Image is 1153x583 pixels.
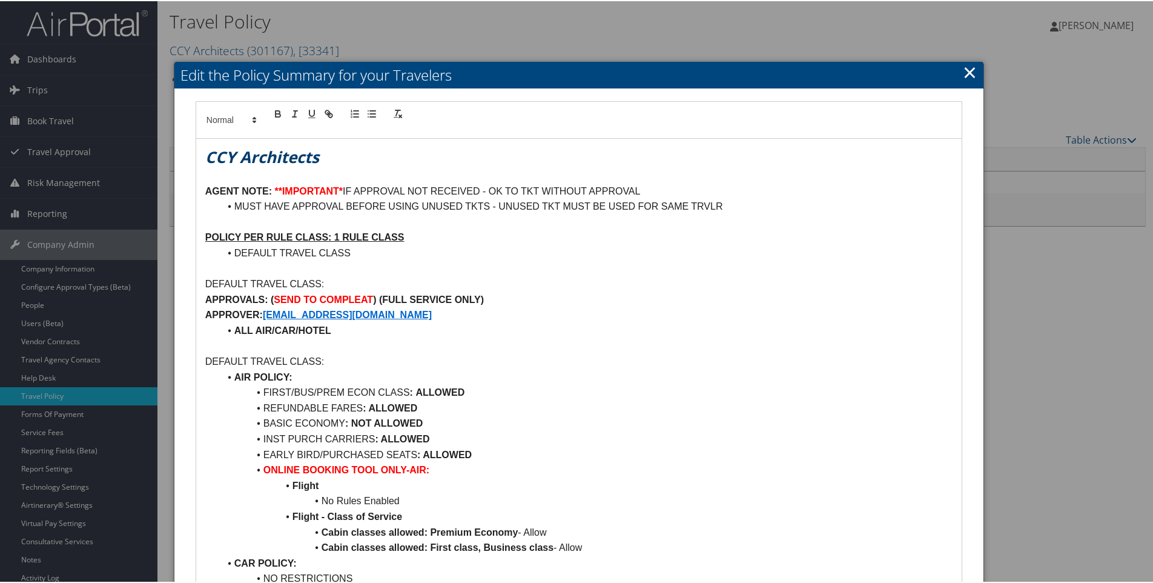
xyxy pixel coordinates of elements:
[322,526,518,536] strong: Cabin classes allowed: Premium Economy
[322,541,553,551] strong: Cabin classes allowed: First class, Business class
[220,539,953,555] li: - Allow
[410,386,413,396] strong: :
[205,182,953,198] p: IF APPROVAL NOT RECEIVED - OK TO TKT WITHOUT APPROVAL
[274,293,373,304] strong: SEND TO COMPLEAT
[205,231,405,241] u: POLICY PER RULE CLASS: 1 RULE CLASS
[220,384,953,399] li: FIRST/BUS/PREM ECON CLASS
[292,479,319,490] strong: Flight
[234,324,331,335] strong: ALL AIR/CAR/HOTEL
[234,371,292,381] strong: AIR POLICY:
[220,446,953,462] li: EARLY BIRD/PURCHASED SEATS
[205,293,274,304] strong: APPROVALS: (
[205,275,953,291] p: DEFAULT TRAVEL CLASS:
[174,61,983,87] h2: Edit the Policy Summary for your Travelers
[263,464,429,474] strong: ONLINE BOOKING TOOL ONLY-AIR:
[373,293,484,304] strong: ) (FULL SERVICE ONLY)
[220,430,953,446] li: INST PURCH CARRIERS
[234,557,297,567] strong: CAR POLICY:
[292,510,402,521] strong: Flight - Class of Service
[417,448,472,459] strong: : ALLOWED
[220,399,953,415] li: REFUNDABLE FARES
[205,353,953,368] p: DEFAULT TRAVEL CLASS:
[220,198,953,213] li: MUST HAVE APPROVAL BEFORE USING UNUSED TKTS - UNUSED TKT MUST BE USED FOR SAME TRVLR
[220,524,953,539] li: - Allow
[205,185,272,195] strong: AGENT NOTE:
[363,402,417,412] strong: : ALLOWED
[345,417,423,427] strong: : NOT ALLOWED
[963,59,977,83] a: Close
[205,145,319,167] em: CCY Architects
[205,308,263,319] strong: APPROVER:
[220,492,953,508] li: No Rules Enabled
[263,308,432,319] a: [EMAIL_ADDRESS][DOMAIN_NAME]
[220,244,953,260] li: DEFAULT TRAVEL CLASS
[220,415,953,430] li: BASIC ECONOMY
[375,433,429,443] strong: : ALLOWED
[415,386,464,396] strong: ALLOWED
